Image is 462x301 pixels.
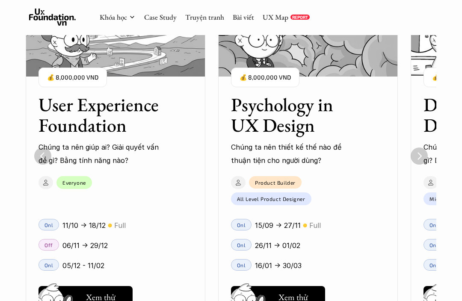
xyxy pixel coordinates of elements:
[237,196,305,202] p: All Level Product Designer
[240,72,291,83] p: 💰 8,000,000 VND
[411,148,428,165] button: Next
[44,242,53,248] p: Off
[231,94,364,136] h3: Psychology in UX Design
[62,259,104,272] p: 05/12 - 11/02
[231,141,355,167] p: Chúng ta nên thiết kế thế nào để thuận tiện cho người dùng?
[44,222,53,228] p: Onl
[100,12,127,22] a: Khóa học
[429,262,438,268] p: Onl
[44,262,53,268] p: Onl
[108,222,112,229] p: 🟡
[233,12,254,22] a: Bài viết
[34,148,51,165] button: Previous
[309,219,321,232] p: Full
[38,141,163,167] p: Chúng ta nên giúp ai? Giải quyết vấn đề gì? Bằng tính năng nào?
[144,12,177,22] a: Case Study
[429,242,438,248] p: Onl
[237,222,246,228] p: Onl
[303,222,307,229] p: 🟡
[185,12,224,22] a: Truyện tranh
[290,15,310,20] a: REPORT
[62,239,108,252] p: 06/11 -> 29/12
[47,72,98,83] p: 💰 8,000,000 VND
[255,219,301,232] p: 15/09 -> 27/11
[255,239,300,252] p: 26/11 -> 01/02
[292,15,308,20] p: REPORT
[237,262,246,268] p: Onl
[255,180,296,186] p: Product Builder
[114,219,126,232] p: Full
[263,12,288,22] a: UX Map
[38,94,171,136] h3: User Experience Foundation
[62,219,106,232] p: 11/10 -> 18/12
[62,180,86,186] p: Everyone
[237,242,246,248] p: Onl
[429,222,438,228] p: Onl
[255,259,302,272] p: 16/01 -> 30/03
